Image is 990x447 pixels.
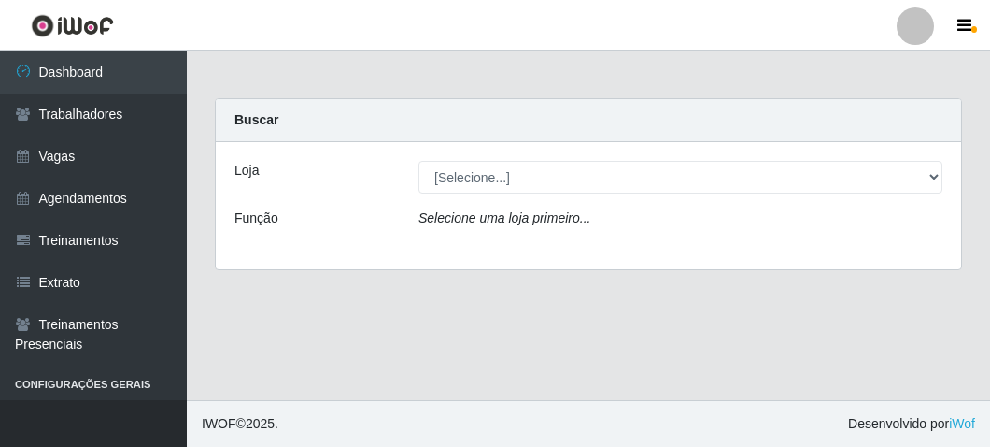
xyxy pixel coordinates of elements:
img: CoreUI Logo [31,14,114,37]
span: Desenvolvido por [848,414,975,434]
span: IWOF [202,416,236,431]
strong: Buscar [234,112,278,127]
label: Função [234,209,278,228]
a: iWof [949,416,975,431]
i: Selecione uma loja primeiro... [418,210,590,225]
span: © 2025 . [202,414,278,434]
label: Loja [234,161,259,180]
